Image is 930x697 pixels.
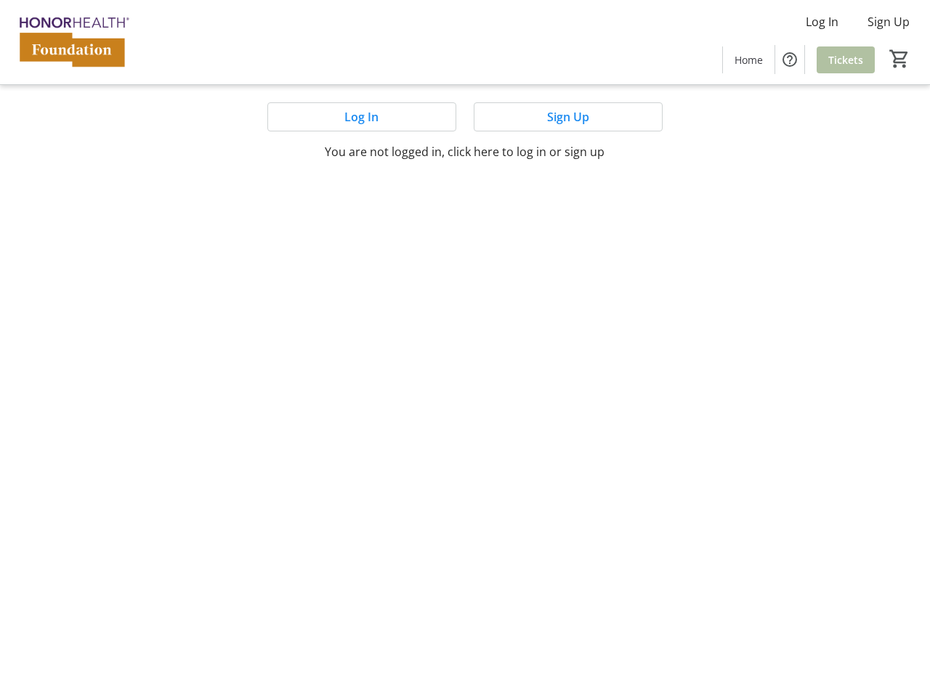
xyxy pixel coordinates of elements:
[723,46,775,73] a: Home
[344,108,379,126] span: Log In
[735,52,763,68] span: Home
[474,102,663,131] button: Sign Up
[794,10,850,33] button: Log In
[775,45,804,74] button: Help
[868,13,910,30] span: Sign Up
[547,108,589,126] span: Sign Up
[856,10,921,33] button: Sign Up
[886,46,913,72] button: Cart
[806,13,838,30] span: Log In
[163,143,766,160] p: You are not logged in, click here to log in or sign up
[9,6,138,78] img: HonorHealth Foundation's Logo
[267,102,456,131] button: Log In
[828,52,863,68] span: Tickets
[817,46,875,73] a: Tickets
